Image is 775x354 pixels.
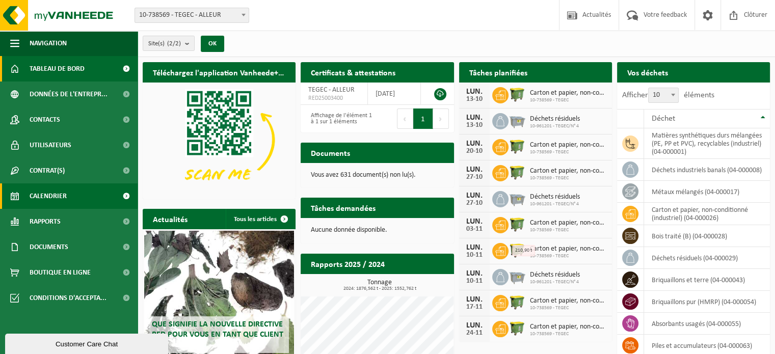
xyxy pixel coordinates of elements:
h2: Certificats & attestations [301,62,406,82]
span: 10 [649,88,678,102]
span: 10-961201 - TEGEC/N° 4 [530,201,580,207]
span: Carton et papier, non-conditionné (industriel) [530,141,607,149]
td: briquaillons pur (HMRP) (04-000054) [644,291,770,313]
span: Site(s) [148,36,181,51]
td: briquaillons et terre (04-000043) [644,269,770,291]
span: Carton et papier, non-conditionné (industriel) [530,219,607,227]
div: LUN. [464,321,485,330]
div: 13-10 [464,122,485,129]
td: métaux mélangés (04-000017) [644,181,770,203]
span: Contacts [30,107,60,132]
img: WB-2500-GAL-GY-04 [509,112,526,129]
span: Déchets résiduels [530,115,580,123]
td: déchets industriels banals (04-000008) [644,159,770,181]
span: Boutique en ligne [30,260,91,285]
div: LUN. [464,217,485,226]
td: matières synthétiques durs mélangées (PE, PP et PVC), recyclables (industriel) (04-000001) [644,128,770,159]
label: Afficher éléments [622,91,714,99]
h2: Actualités [143,209,198,229]
span: TEGEC - ALLEUR [308,86,355,94]
span: Carton et papier, non-conditionné (industriel) [530,89,607,97]
span: Carton et papier, non-conditionné (industriel) [530,297,607,305]
span: Rapports [30,209,61,234]
td: carton et papier, non-conditionné (industriel) (04-000026) [644,203,770,225]
span: Que signifie la nouvelle directive RED pour vous en tant que client ? [152,320,283,348]
count: (2/2) [167,40,181,47]
button: Next [433,108,449,129]
h3: Tonnage [306,279,453,291]
span: 10 [648,88,679,103]
div: Affichage de l'élément 1 à 1 sur 1 éléments [306,107,372,130]
span: Carton et papier, non-conditionné (industriel) [530,167,607,175]
span: Navigation [30,31,67,56]
span: Carton et papier, non-conditionné (industriel) [530,245,607,253]
span: Données de l'entrepr... [30,81,108,107]
span: 10-738569 - TEGEC - ALLEUR [135,8,249,23]
p: Aucune donnée disponible. [311,227,443,234]
div: LUN. [464,140,485,148]
span: Déchet [652,115,675,123]
span: Documents [30,234,68,260]
span: Utilisateurs [30,132,71,158]
span: Calendrier [30,183,67,209]
img: Download de VHEPlus App [143,83,296,197]
img: WB-2500-GAL-GY-04 [509,267,526,285]
span: 10-961201 - TEGEC/N° 4 [530,279,580,285]
span: Contrat(s) [30,158,65,183]
div: 17-11 [464,304,485,311]
span: 10-738569 - TEGEC [530,253,607,259]
h2: Tâches demandées [301,198,386,217]
span: Carton et papier, non-conditionné (industriel) [530,323,607,331]
td: déchets résiduels (04-000029) [644,247,770,269]
div: 10-11 [464,278,485,285]
img: WB-1100-HPE-GN-50 [509,138,526,155]
a: Consulter les rapports [365,274,453,294]
span: 10-738569 - TEGEC - ALLEUR [135,8,249,22]
span: 10-738569 - TEGEC [530,331,607,337]
button: 1 [413,108,433,129]
div: 27-10 [464,174,485,181]
div: LUN. [464,243,485,252]
div: 24-11 [464,330,485,337]
td: absorbants usagés (04-000055) [644,313,770,335]
button: OK [201,36,224,52]
p: Vous avez 631 document(s) non lu(s). [311,172,443,179]
img: WB-1100-HPE-GN-50 [509,215,526,233]
div: LUN. [464,88,485,96]
span: 10-738569 - TEGEC [530,97,607,103]
td: bois traité (B) (04-000028) [644,225,770,247]
img: WB-1100-HPE-GN-50 [509,241,526,259]
h2: Documents [301,143,360,162]
h2: Rapports 2025 / 2024 [301,254,395,274]
span: RED25003400 [308,94,360,102]
span: 10-738569 - TEGEC [530,305,607,311]
span: Conditions d'accepta... [30,285,106,311]
span: 10-738569 - TEGEC [530,175,607,181]
span: Déchets résiduels [530,193,580,201]
span: 10-738569 - TEGEC [530,227,607,233]
img: WB-1100-HPE-GN-50 [509,293,526,311]
img: WB-1100-HPE-GN-50 [509,86,526,103]
img: WB-1100-HPE-GN-50 [509,164,526,181]
span: Déchets résiduels [530,271,580,279]
div: LUN. [464,166,485,174]
button: Site(s)(2/2) [143,36,195,51]
img: WB-2500-GAL-GY-04 [509,189,526,207]
span: Tableau de bord [30,56,85,81]
span: 10-738569 - TEGEC [530,149,607,155]
span: 10-961201 - TEGEC/N° 4 [530,123,580,129]
div: LUN. [464,192,485,200]
h2: Vos déchets [617,62,678,82]
div: LUN. [464,269,485,278]
h2: Téléchargez l'application Vanheede+ maintenant! [143,62,296,82]
div: LUN. [464,295,485,304]
td: [DATE] [368,83,421,105]
div: LUN. [464,114,485,122]
button: Previous [397,108,413,129]
div: 13-10 [464,96,485,103]
div: 03-11 [464,226,485,233]
div: 20-10 [464,148,485,155]
span: 2024: 1876,562 t - 2025: 1552,762 t [306,286,453,291]
div: 10-11 [464,252,485,259]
